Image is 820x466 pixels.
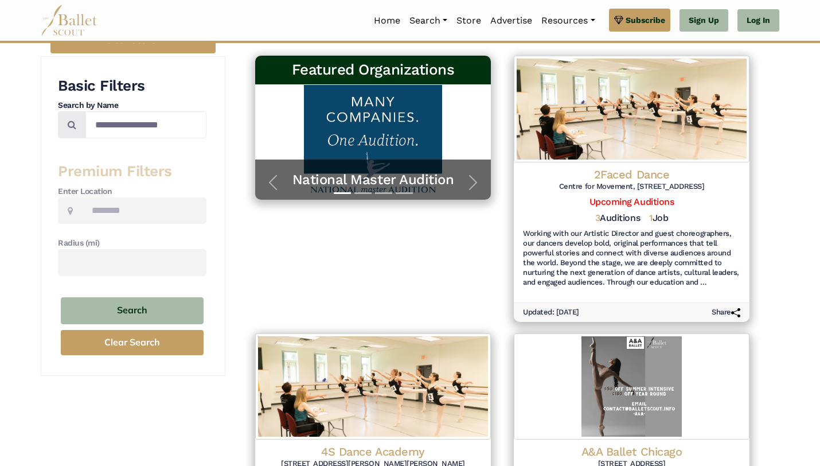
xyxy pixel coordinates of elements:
h6: Working with our Artistic Director and guest choreographers, our dancers develop bold, original p... [523,229,740,287]
img: Logo [255,333,491,440]
h4: 4S Dance Academy [264,444,482,459]
button: Slide 1 [334,187,351,200]
button: Slide 2 [354,187,372,200]
a: Advertise [486,9,537,33]
a: Sign Up [680,9,728,32]
a: Home [369,9,405,33]
input: Search by names... [85,111,206,138]
h6: Share [712,308,740,317]
h3: Basic Filters [58,76,206,96]
h5: Auditions [595,212,640,224]
h3: Premium Filters [58,162,206,181]
h6: Centre for Movement, [STREET_ADDRESS] [523,182,740,192]
h4: Radius (mi) [58,238,206,249]
button: Clear Search [61,330,204,356]
h3: Featured Organizations [264,60,482,80]
h6: Updated: [DATE] [523,308,579,317]
a: Store [452,9,486,33]
h4: Enter Location [58,186,206,197]
a: Upcoming Auditions [589,196,674,207]
img: Logo [514,56,749,162]
h4: Search by Name [58,100,206,111]
a: Subscribe [609,9,670,32]
input: Location [82,197,206,224]
button: Slide 4 [396,187,413,200]
h5: Job [649,212,668,224]
span: 1 [649,212,653,223]
h4: 2Faced Dance [523,167,740,182]
a: Search [405,9,452,33]
button: Slide 3 [375,187,392,200]
span: 3 [595,212,600,223]
a: National Master Audition [267,171,479,189]
a: Log In [737,9,779,32]
a: Resources [537,9,599,33]
button: Search [61,297,204,324]
h4: A&A Ballet Chicago [523,444,740,459]
img: gem.svg [614,14,623,26]
img: Logo [514,333,749,440]
span: Subscribe [626,14,665,26]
